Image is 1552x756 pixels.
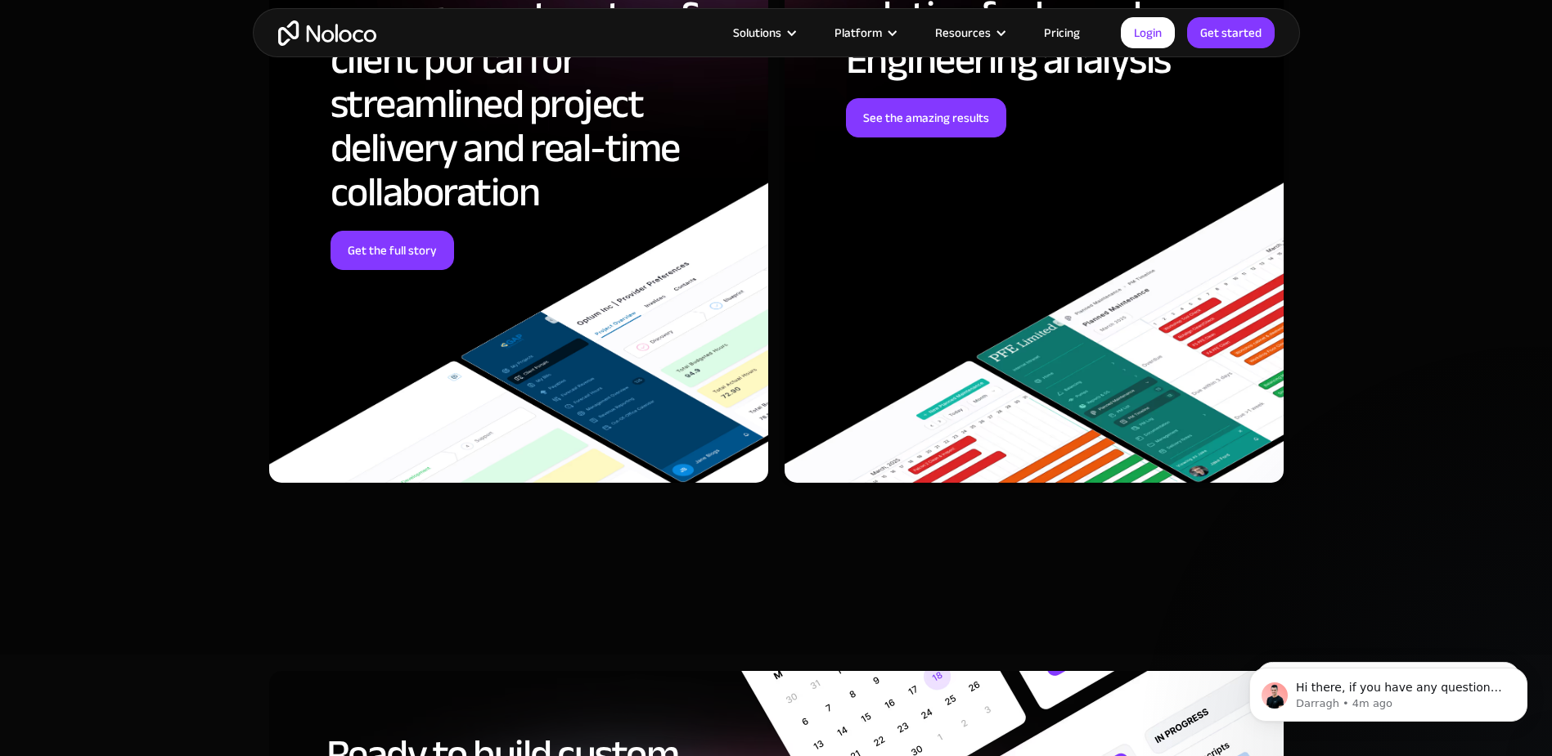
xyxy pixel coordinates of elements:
a: home [278,20,376,46]
a: See the amazing results [846,98,1006,137]
div: Platform [814,22,915,43]
a: Get the full story [331,231,454,270]
a: Get started [1187,17,1275,48]
div: Resources [935,22,991,43]
div: Solutions [733,22,781,43]
div: Solutions [713,22,814,43]
div: Platform [834,22,882,43]
iframe: Intercom notifications message [1225,633,1552,748]
div: Resources [915,22,1023,43]
a: Login [1121,17,1175,48]
a: Pricing [1023,22,1100,43]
